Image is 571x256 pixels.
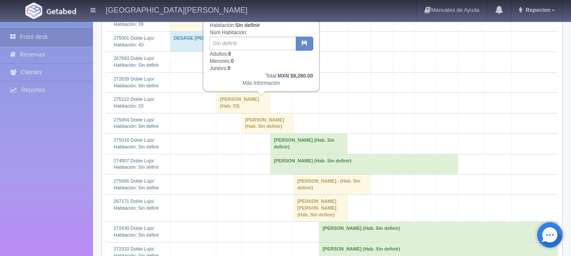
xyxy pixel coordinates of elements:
input: Sin definir [210,37,296,50]
b: 0 [227,65,230,71]
div: Total: [210,73,313,80]
a: 272430 Doble Lujo/Habitación: Sin definir [114,226,159,237]
td: [PERSON_NAME] (Hab. 33) [216,93,270,113]
b: Sin definir [235,22,260,28]
span: Repecion [524,7,551,13]
a: 267171 Doble Lujo/Habitación: Sin definir [114,199,159,210]
img: Getabed [46,8,76,14]
a: 274807 Doble Lujo/Habitación: Sin definir [114,158,159,170]
a: Más Información [243,80,280,86]
td: DESAGE [PERSON_NAME] (Hab. 40) [170,32,293,52]
a: 275122 Doble Lujo/Habitación: 33 [114,97,154,108]
td: [PERSON_NAME] (Hab. Sin definir) [270,154,458,174]
b: 8 [228,51,231,57]
b: 0 [231,58,234,64]
a: 275001 Doble Lujo/Habitación: 40 [114,35,154,47]
div: Fechas: Habitación: Núm Habitación: Adultos: Menores: Juniors: [204,4,319,91]
td: [PERSON_NAME] (Hab. Sin definir) [319,222,558,242]
b: MXN $8,280.00 [278,73,313,79]
td: [PERSON_NAME] . (Hab. Sin definir) [294,174,371,194]
a: 275016 Doble Lujo/Habitación: Sin definir [114,137,159,149]
td: [PERSON_NAME] (Hab. Sin definir) [270,134,348,154]
h4: [GEOGRAPHIC_DATA][PERSON_NAME] [106,4,247,15]
a: 275054 Doble Lujo/Habitación: Sin definir [114,117,159,129]
a: 267693 Doble Lujo/Habitación: Sin definir [114,56,159,67]
img: Getabed [25,3,42,19]
a: 272639 Doble Lujo/Habitación: Sin definir [114,76,159,88]
a: 275066 Doble Lujo/Habitación: Sin definir [114,178,159,190]
td: [PERSON_NAME] (Hab. Sin definir) [241,113,293,133]
td: [PERSON_NAME] [PERSON_NAME] (Hab. Sin definir) [294,195,347,222]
